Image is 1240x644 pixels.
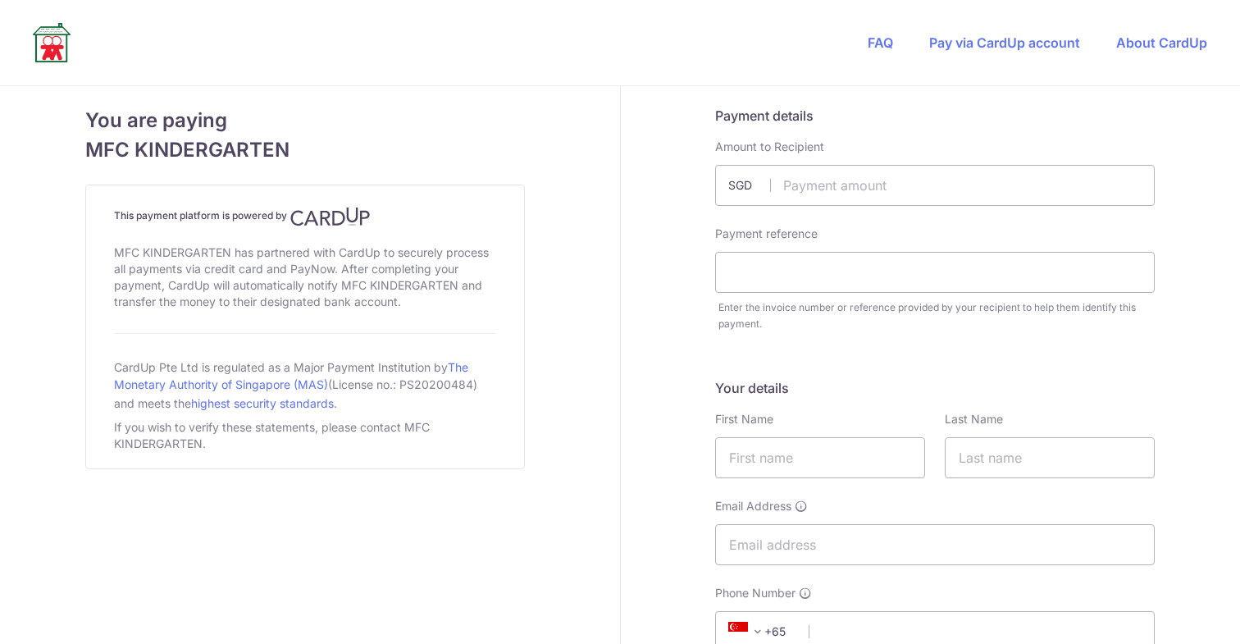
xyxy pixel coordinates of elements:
div: MFC KINDERGARTEN has partnered with CardUp to securely process all payments via credit card and P... [114,241,496,313]
label: Amount to Recipient [715,139,824,155]
input: First name [715,437,925,478]
div: If you wish to verify these statements, please contact MFC KINDERGARTEN. [114,416,496,455]
h4: This payment platform is powered by [114,207,496,226]
span: +65 [723,622,797,642]
label: First Name [715,411,773,427]
a: highest security standards [191,396,334,410]
input: Email address [715,524,1155,565]
span: SGD [728,177,771,194]
input: Payment amount [715,165,1155,206]
img: CardUp [290,207,371,226]
a: Pay via CardUp account [929,34,1080,51]
a: About CardUp [1116,34,1207,51]
div: Enter the invoice number or reference provided by your recipient to help them identify this payment. [718,299,1155,332]
h5: Your details [715,378,1155,398]
span: Email Address [715,498,791,514]
label: Payment reference [715,226,818,242]
h5: Payment details [715,106,1155,126]
label: Last Name [945,411,1003,427]
div: CardUp Pte Ltd is regulated as a Major Payment Institution by (License no.: PS20200484) and meets... [114,354,496,416]
span: You are paying [85,106,525,135]
span: Phone Number [715,585,796,601]
a: FAQ [868,34,893,51]
input: Last name [945,437,1155,478]
span: +65 [728,622,768,642]
span: MFC KINDERGARTEN [85,135,525,165]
